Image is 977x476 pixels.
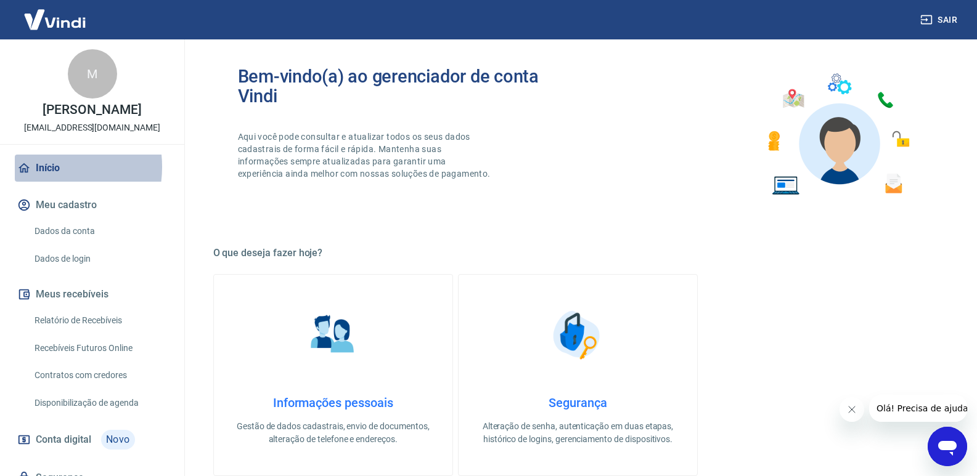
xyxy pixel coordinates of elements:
[15,192,170,219] button: Meu cadastro
[213,274,453,476] a: Informações pessoaisInformações pessoaisGestão de dados cadastrais, envio de documentos, alteraçã...
[458,274,698,476] a: SegurançaSegurançaAlteração de senha, autenticação em duas etapas, histórico de logins, gerenciam...
[238,131,493,180] p: Aqui você pode consultar e atualizar todos os seus dados cadastrais de forma fácil e rápida. Mant...
[68,49,117,99] div: M
[918,9,962,31] button: Sair
[43,103,141,116] p: [PERSON_NAME]
[213,247,943,259] h5: O que deseja fazer hoje?
[547,304,608,366] img: Segurança
[30,246,170,272] a: Dados de login
[840,397,864,422] iframe: Fechar mensagem
[30,219,170,244] a: Dados da conta
[15,155,170,182] a: Início
[30,363,170,388] a: Contratos com credores
[7,9,104,18] span: Olá! Precisa de ajuda?
[36,431,91,448] span: Conta digital
[15,1,95,38] img: Vindi
[101,430,135,450] span: Novo
[234,420,433,446] p: Gestão de dados cadastrais, envio de documentos, alteração de telefone e endereços.
[478,395,677,410] h4: Segurança
[15,425,170,454] a: Conta digitalNovo
[30,308,170,333] a: Relatório de Recebíveis
[30,336,170,361] a: Recebíveis Futuros Online
[30,390,170,416] a: Disponibilização de agenda
[757,67,918,203] img: Imagem de um avatar masculino com diversos icones exemplificando as funcionalidades do gerenciado...
[24,121,160,134] p: [EMAIL_ADDRESS][DOMAIN_NAME]
[238,67,578,106] h2: Bem-vindo(a) ao gerenciador de conta Vindi
[478,420,677,446] p: Alteração de senha, autenticação em duas etapas, histórico de logins, gerenciamento de dispositivos.
[234,395,433,410] h4: Informações pessoais
[928,427,967,466] iframe: Botão para abrir a janela de mensagens
[15,281,170,308] button: Meus recebíveis
[869,395,967,422] iframe: Mensagem da empresa
[302,304,364,366] img: Informações pessoais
